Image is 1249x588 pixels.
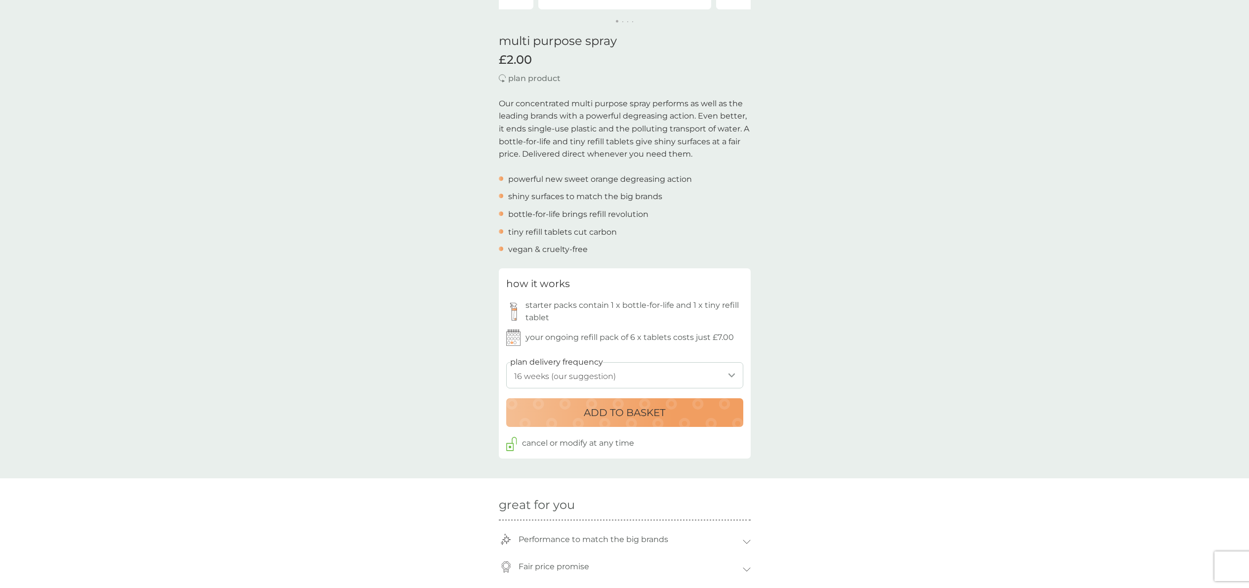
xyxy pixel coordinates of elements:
p: ADD TO BASKET [584,405,665,420]
span: £2.00 [499,53,532,67]
p: starter packs contain 1 x bottle-for-life and 1 x tiny refill tablet [525,299,743,324]
p: vegan & cruelty-free [508,243,588,256]
p: Fair price promise [514,555,594,578]
h3: how it works [506,276,570,292]
p: Our concentrated multi purpose spray performs as well as the leading brands with a powerful degre... [499,97,751,161]
h1: multi purpose spray [499,34,751,48]
label: plan delivery frequency [510,356,603,369]
p: cancel or modify at any time [522,437,634,450]
p: tiny refill tablets cut carbon [508,226,617,239]
p: bottle-for-life brings refill revolution [508,208,648,221]
p: plan product [508,72,561,85]
h2: great for you [499,498,751,512]
p: your ongoing refill pack of 6 x tablets costs just £7.00 [525,331,734,344]
img: coin-icon.svg [500,561,512,573]
img: trophey-icon.svg [500,534,512,545]
p: powerful new sweet orange degreasing action [508,173,692,186]
p: shiny surfaces to match the big brands [508,190,662,203]
button: ADD TO BASKET [506,398,743,427]
p: Performance to match the big brands [514,528,673,551]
